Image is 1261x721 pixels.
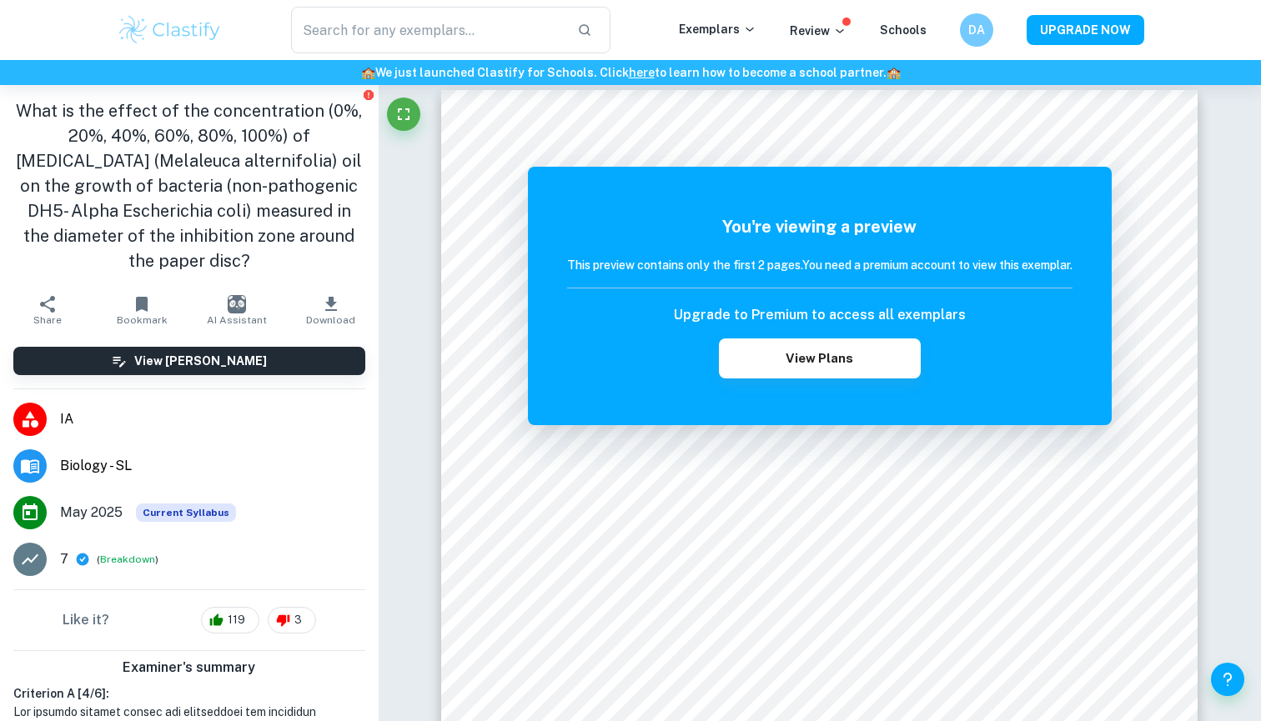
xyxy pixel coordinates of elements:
[363,88,375,101] button: Report issue
[719,338,921,378] button: View Plans
[134,352,267,370] h6: View [PERSON_NAME]
[567,214,1073,239] h5: You're viewing a preview
[7,658,372,678] h6: Examiner's summary
[306,314,355,326] span: Download
[361,66,375,79] span: 🏫
[219,612,254,628] span: 119
[63,610,109,630] h6: Like it?
[60,456,365,476] span: Biology - SL
[387,98,420,131] button: Fullscreen
[60,549,68,569] p: 7
[33,314,62,326] span: Share
[189,287,284,333] button: AI Assistant
[13,347,365,375] button: View [PERSON_NAME]
[100,552,155,567] button: Breakdown
[60,409,365,429] span: IA
[136,503,236,522] div: This exemplar is based on the current syllabus. Feel free to refer to it for inspiration/ideas wh...
[679,20,756,38] p: Exemplars
[967,21,987,39] h6: DA
[3,63,1258,82] h6: We just launched Clastify for Schools. Click to learn how to become a school partner.
[13,684,365,703] h6: Criterion A [ 4 / 6 ]:
[207,314,267,326] span: AI Assistant
[1211,663,1244,696] button: Help and Feedback
[117,314,168,326] span: Bookmark
[291,7,564,53] input: Search for any exemplars...
[117,13,223,47] img: Clastify logo
[960,13,993,47] button: DA
[136,503,236,522] span: Current Syllabus
[285,612,311,628] span: 3
[284,287,378,333] button: Download
[13,98,365,273] h1: What is the effect of the concentration (0%, 20%, 40%, 60%, 80%, 100%) of [MEDICAL_DATA] (Melaleu...
[1027,15,1144,45] button: UPGRADE NOW
[97,552,158,568] span: ( )
[887,66,901,79] span: 🏫
[629,66,655,79] a: here
[880,23,927,37] a: Schools
[567,256,1073,274] h6: This preview contains only the first 2 pages. You need a premium account to view this exemplar.
[674,305,966,325] h6: Upgrade to Premium to access all exemplars
[94,287,188,333] button: Bookmark
[60,503,123,523] span: May 2025
[228,295,246,313] img: AI Assistant
[790,22,847,40] p: Review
